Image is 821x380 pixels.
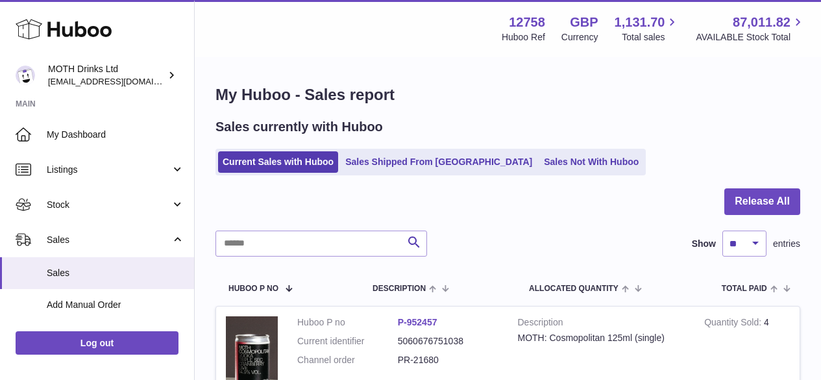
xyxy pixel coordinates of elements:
[16,331,178,355] a: Log out
[47,267,184,279] span: Sales
[398,317,437,327] a: P-952457
[733,14,790,31] span: 87,011.82
[297,316,398,329] dt: Huboo P no
[773,238,800,250] span: entries
[47,234,171,246] span: Sales
[529,285,619,293] span: ALLOCATED Quantity
[47,299,184,311] span: Add Manual Order
[518,316,685,332] strong: Description
[518,332,685,344] div: MOTH: Cosmopolitan 125ml (single)
[696,14,805,44] a: 87,011.82 AVAILABLE Stock Total
[724,188,800,215] button: Release All
[215,84,800,105] h1: My Huboo - Sales report
[297,335,398,348] dt: Current identifier
[622,31,680,44] span: Total sales
[539,151,643,173] a: Sales Not With Huboo
[398,354,498,366] dd: PR-21680
[502,31,545,44] div: Huboo Ref
[218,151,338,173] a: Current Sales with Huboo
[215,118,383,136] h2: Sales currently with Huboo
[692,238,716,250] label: Show
[341,151,537,173] a: Sales Shipped From [GEOGRAPHIC_DATA]
[297,354,398,366] dt: Channel order
[615,14,680,44] a: 1,131.70 Total sales
[47,199,171,211] span: Stock
[373,285,426,293] span: Description
[47,164,171,176] span: Listings
[16,66,35,85] img: internalAdmin-12758@internal.huboo.com
[228,285,278,293] span: Huboo P no
[615,14,665,31] span: 1,131.70
[48,76,191,86] span: [EMAIL_ADDRESS][DOMAIN_NAME]
[561,31,598,44] div: Currency
[704,317,764,331] strong: Quantity Sold
[570,14,598,31] strong: GBP
[48,63,165,88] div: MOTH Drinks Ltd
[47,129,184,141] span: My Dashboard
[509,14,545,31] strong: 12758
[696,31,805,44] span: AVAILABLE Stock Total
[398,335,498,348] dd: 5060676751038
[722,285,767,293] span: Total paid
